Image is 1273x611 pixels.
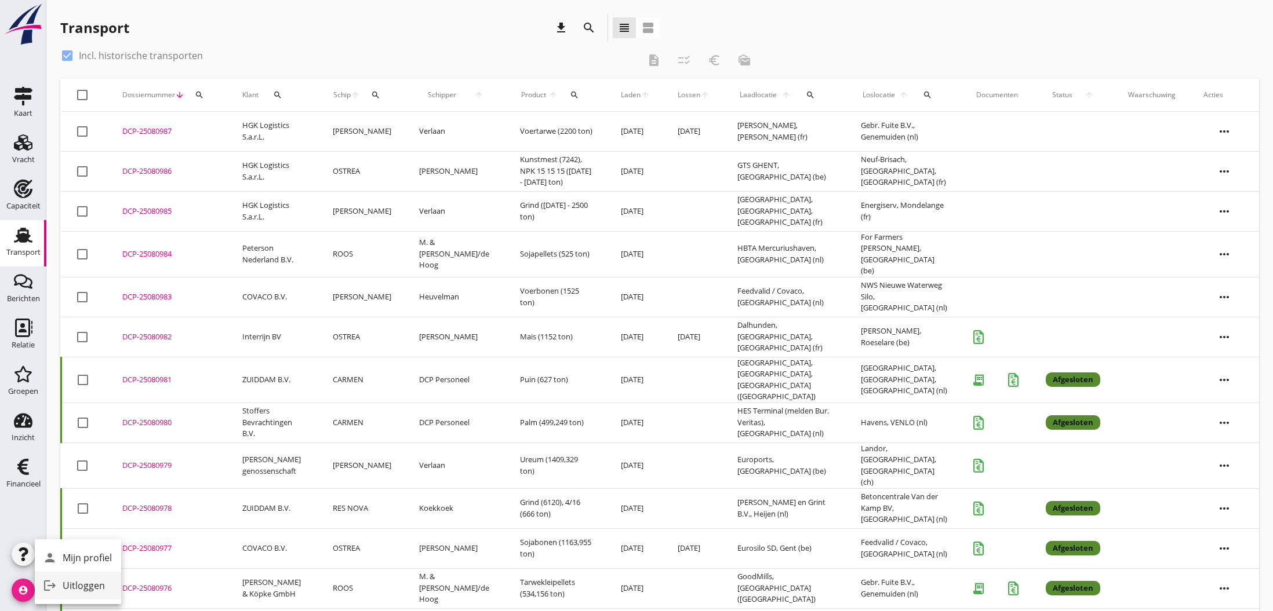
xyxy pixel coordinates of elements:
[333,90,351,100] span: Schip
[14,109,32,117] div: Kaart
[122,90,175,100] span: Dossiernummer
[1208,492,1241,525] i: more_horiz
[607,191,664,231] td: [DATE]
[847,442,962,488] td: Landor, [GEOGRAPHIC_DATA], [GEOGRAPHIC_DATA] (ch)
[122,543,214,554] div: DCP-25080977
[607,231,664,277] td: [DATE]
[723,568,847,608] td: GoodMills, [GEOGRAPHIC_DATA] ([GEOGRAPHIC_DATA])
[228,528,319,568] td: COVACO B.V.
[12,341,35,349] div: Relatie
[779,90,793,100] i: arrow_upward
[405,568,506,608] td: M. & [PERSON_NAME]/de Hoog
[570,90,579,100] i: search
[861,90,897,100] span: Loslocatie
[2,3,44,46] img: logo-small.a267ee39.svg
[351,90,361,100] i: arrow_upward
[228,151,319,191] td: HGK Logistics S.a.r.L.
[607,112,664,152] td: [DATE]
[38,574,61,597] i: logout
[1208,449,1241,482] i: more_horiz
[12,579,35,602] i: account_circle
[723,403,847,442] td: HES Terminal (melden Bur. Veritas), [GEOGRAPHIC_DATA] (nl)
[607,403,664,442] td: [DATE]
[723,231,847,277] td: HBTA Mercuriushaven, [GEOGRAPHIC_DATA] (nl)
[506,488,607,528] td: Grind (6120), 4/16 (666 ton)
[723,151,847,191] td: GTS GHENT, [GEOGRAPHIC_DATA] (be)
[319,277,405,317] td: [PERSON_NAME]
[1208,195,1241,228] i: more_horiz
[228,231,319,277] td: Peterson Nederland B.V.
[405,151,506,191] td: [PERSON_NAME]
[122,206,214,217] div: DCP-25080985
[582,21,596,35] i: search
[319,317,405,357] td: OSTREA
[923,90,932,100] i: search
[405,357,506,403] td: DCP Personeel
[1046,541,1100,556] div: Afgesloten
[6,480,41,488] div: Financieel
[723,357,847,403] td: [GEOGRAPHIC_DATA], [GEOGRAPHIC_DATA], [GEOGRAPHIC_DATA] ([GEOGRAPHIC_DATA])
[122,503,214,514] div: DCP-25080978
[976,90,1018,100] div: Documenten
[405,231,506,277] td: M. & [PERSON_NAME]/de Hoog
[723,317,847,357] td: Dalhunden, [GEOGRAPHIC_DATA], [GEOGRAPHIC_DATA] (fr)
[405,528,506,568] td: [PERSON_NAME]
[7,295,40,302] div: Berichten
[319,231,405,277] td: ROOS
[847,488,962,528] td: Betoncentrale Van der Kamp BV, [GEOGRAPHIC_DATA] (nl)
[621,90,641,100] span: Laden
[405,442,506,488] td: Verlaan
[63,551,112,565] div: Mijn profiel
[607,488,664,528] td: [DATE]
[967,577,990,600] i: receipt_long
[506,442,607,488] td: Ureum (1409,329 ton)
[678,90,700,100] span: Lossen
[1208,321,1241,353] i: more_horiz
[506,151,607,191] td: Kunstmest (7242), NPK 15 15 15 ([DATE] - [DATE] ton)
[122,331,214,343] div: DCP-25080982
[405,191,506,231] td: Verlaan
[664,528,723,568] td: [DATE]
[122,460,214,471] div: DCP-25080979
[175,90,184,100] i: arrow_downward
[319,528,405,568] td: OSTREA
[737,90,779,100] span: Laadlocatie
[242,81,305,109] div: Klant
[195,90,204,100] i: search
[35,544,121,572] a: Mijn profiel
[1203,90,1245,100] div: Acties
[1046,501,1100,516] div: Afgesloten
[641,21,655,35] i: view_agenda
[1128,90,1176,100] div: Waarschuwing
[554,21,568,35] i: download
[847,317,962,357] td: [PERSON_NAME], Roeselare (be)
[228,357,319,403] td: ZUIDDAM B.V.
[228,317,319,357] td: Interrijn BV
[806,90,815,100] i: search
[847,568,962,608] td: Gebr. Fuite B.V., Genemuiden (nl)
[60,19,129,37] div: Transport
[847,112,962,152] td: Gebr. Fuite B.V., Genemuiden (nl)
[506,112,607,152] td: Voertarwe (2200 ton)
[319,357,405,403] td: CARMEN
[405,317,506,357] td: [PERSON_NAME]
[506,277,607,317] td: Voerbonen (1525 ton)
[405,112,506,152] td: Verlaan
[319,151,405,191] td: OSTREA
[228,488,319,528] td: ZUIDDAM B.V.
[847,277,962,317] td: NWS Nieuwe Waterweg Silo, [GEOGRAPHIC_DATA] (nl)
[847,151,962,191] td: Neuf-Brisach, [GEOGRAPHIC_DATA], [GEOGRAPHIC_DATA] (fr)
[405,403,506,442] td: DCP Personeel
[1208,532,1241,565] i: more_horiz
[847,403,962,442] td: Havens, VENLO (nl)
[1208,572,1241,605] i: more_horiz
[506,528,607,568] td: Sojabonen (1163,955 ton)
[506,317,607,357] td: Mais (1152 ton)
[405,277,506,317] td: Heuvelman
[1208,281,1241,313] i: more_horiz
[319,112,405,152] td: [PERSON_NAME]
[122,417,214,429] div: DCP-25080980
[897,90,910,100] i: arrow_upward
[847,528,962,568] td: Feedvalid / Covaco, [GEOGRAPHIC_DATA] (nl)
[847,357,962,403] td: [GEOGRAPHIC_DATA], [GEOGRAPHIC_DATA], [GEOGRAPHIC_DATA] (nl)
